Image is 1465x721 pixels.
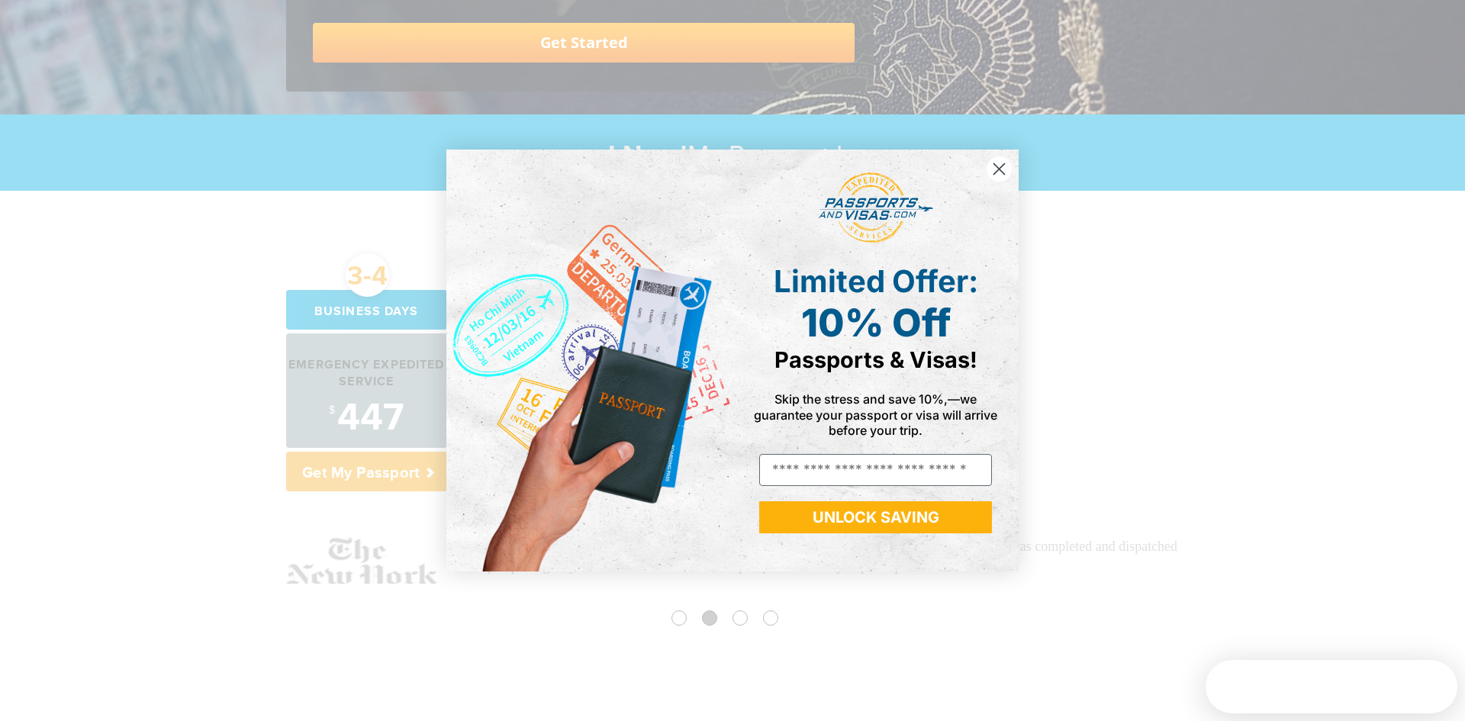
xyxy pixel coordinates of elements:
[759,501,992,533] button: UNLOCK SAVING
[1206,660,1457,713] iframe: Intercom live chat discovery launcher
[774,346,977,373] span: Passports & Visas!
[801,300,951,346] span: 10% Off
[986,156,1013,182] button: Close dialog
[754,391,997,437] span: Skip the stress and save 10%,—we guarantee your passport or visa will arrive before your trip.
[1413,669,1450,706] iframe: Intercom live chat
[446,150,732,571] img: de9cda0d-0715-46ca-9a25-073762a91ba7.png
[774,262,978,300] span: Limited Offer:
[819,172,933,244] img: passports and visas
